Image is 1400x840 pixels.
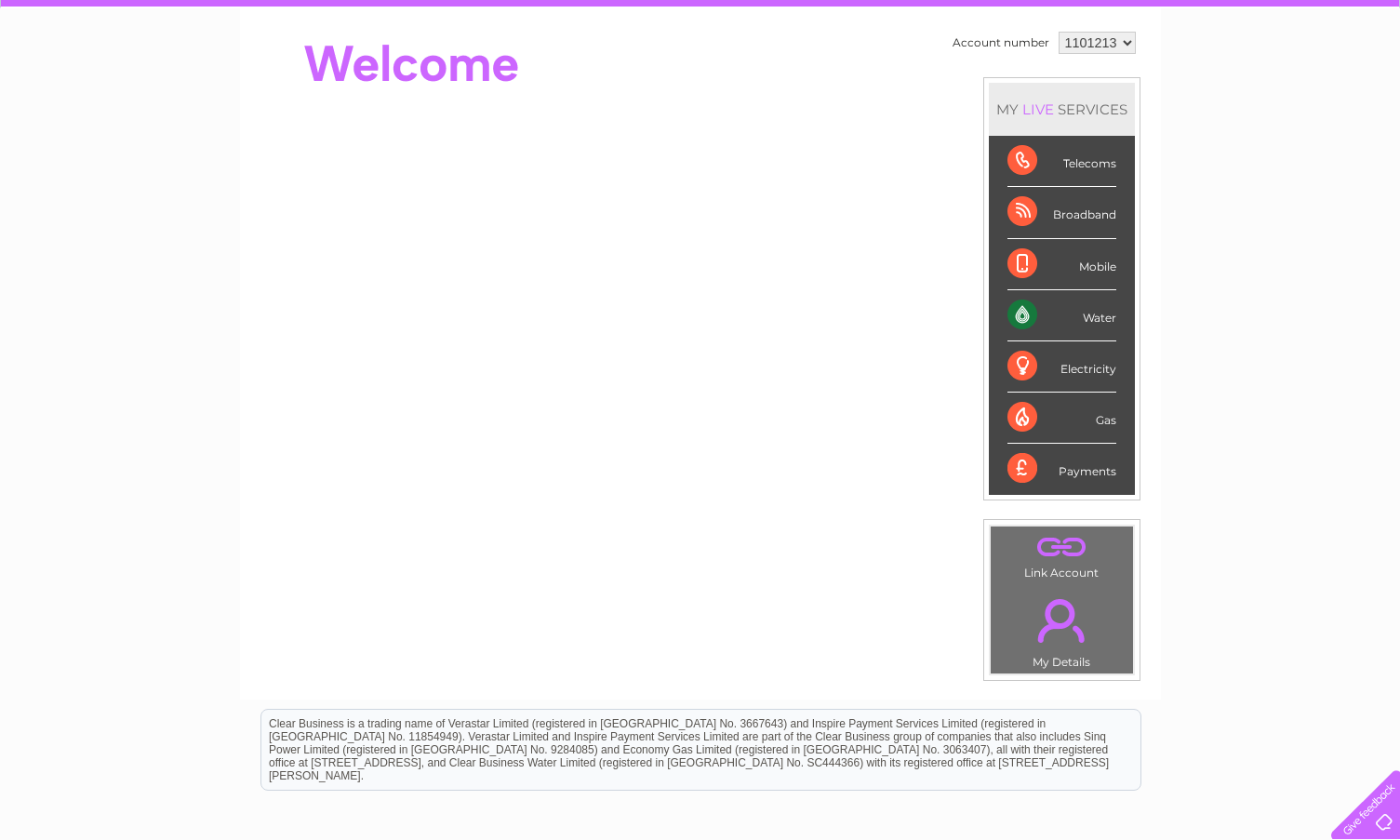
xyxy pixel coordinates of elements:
[1073,79,1108,93] a: Water
[1007,187,1116,238] div: Broadband
[1007,136,1116,187] div: Telecoms
[989,83,1135,136] div: MY SERVICES
[1238,79,1265,93] a: Blog
[1007,444,1116,494] div: Payments
[49,48,144,105] img: logo.png
[261,10,1140,90] div: Clear Business is a trading name of Verastar Limited (registered in [GEOGRAPHIC_DATA] No. 3667643...
[1007,341,1116,393] div: Electricity
[1007,393,1116,444] div: Gas
[1019,100,1058,118] div: LIVE
[990,583,1134,674] td: My Details
[1339,79,1382,93] a: Log out
[1007,239,1116,290] div: Mobile
[1171,79,1227,93] a: Telecoms
[1276,79,1322,93] a: Contact
[995,531,1128,564] a: .
[1119,79,1160,93] a: Energy
[995,588,1128,653] a: .
[990,526,1134,584] td: Link Account
[1049,9,1178,33] a: 0333 014 3131
[1007,290,1116,341] div: Water
[948,27,1054,59] td: Account number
